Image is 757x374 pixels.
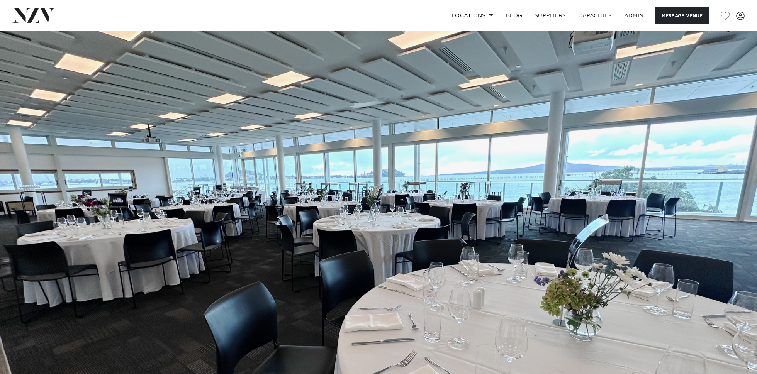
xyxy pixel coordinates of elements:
a: Capacities [572,7,618,24]
button: Message Venue [655,7,709,24]
a: ADMIN [618,7,650,24]
a: Locations [446,7,500,24]
img: nzv-logo.png [12,8,54,22]
a: SUPPLIERS [528,7,572,24]
a: BLOG [500,7,528,24]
